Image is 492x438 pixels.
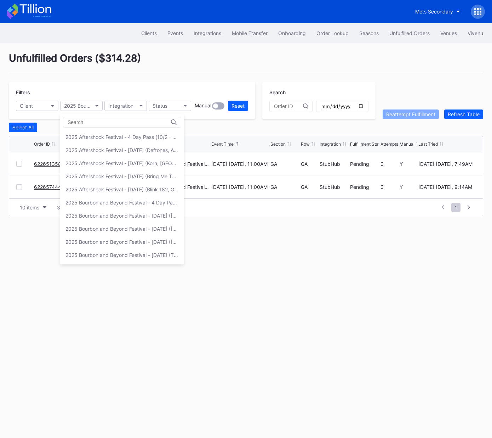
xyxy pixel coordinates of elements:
[65,252,179,258] div: 2025 Bourbon and Beyond Festival - [DATE] (The Lumineers, [PERSON_NAME], [US_STATE] Shakes)
[65,160,179,166] div: 2025 Aftershock Festival - [DATE] (Korn, [GEOGRAPHIC_DATA], Gojira, Three Days Grace)
[65,213,179,219] div: 2025 Bourbon and Beyond Festival - [DATE] ([GEOGRAPHIC_DATA], Khruangbin, [PERSON_NAME])
[68,119,130,125] input: Search
[65,173,179,179] div: 2025 Aftershock Festival - [DATE] (Bring Me The Horizon, [PERSON_NAME], [PERSON_NAME], [PERSON_NA...
[65,226,179,232] div: 2025 Bourbon and Beyond Festival - [DATE] ([PERSON_NAME], [PERSON_NAME], [PERSON_NAME])
[65,134,179,140] div: 2025 Aftershock Festival - 4 Day Pass (10/2 - 10/5) (Blink 182, Deftones, Korn, Bring Me The Hori...
[65,186,179,192] div: 2025 Aftershock Festival - [DATE] (Blink 182, Good Charlotte, All Time Low, All American Rejects)
[65,200,179,206] div: 2025 Bourbon and Beyond Festival - 4 Day Pass (9/11 - 9/14) ([PERSON_NAME], [PERSON_NAME], [PERSO...
[65,147,179,153] div: 2025 Aftershock Festival - [DATE] (Deftones, A Perfect Circle, Turnstile, Lamb of God)
[65,239,179,245] div: 2025 Bourbon and Beyond Festival - [DATE] ([PERSON_NAME], Goo Goo Dolls, [PERSON_NAME])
